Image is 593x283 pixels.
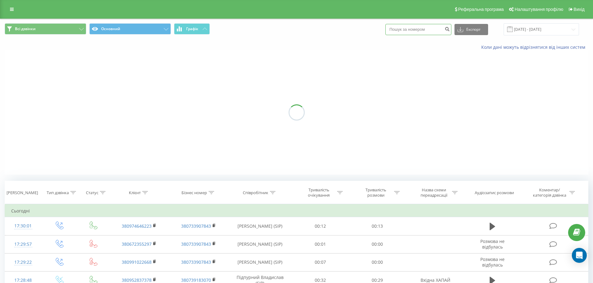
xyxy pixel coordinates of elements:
[349,217,406,235] td: 00:13
[129,190,141,195] div: Клієнт
[572,248,587,263] div: Open Intercom Messenger
[292,235,349,253] td: 00:01
[515,7,563,12] span: Налаштування профілю
[458,7,504,12] span: Реферальна програма
[359,187,393,198] div: Тривалість розмови
[480,238,505,250] span: Розмова не відбулась
[349,235,406,253] td: 00:00
[292,217,349,235] td: 00:12
[531,187,568,198] div: Коментар/категорія дзвінка
[481,44,588,50] a: Коли дані можуть відрізнятися вiд інших систем
[228,235,292,253] td: [PERSON_NAME] (SIP)
[15,26,35,31] span: Всі дзвінки
[480,256,505,268] span: Розмова не відбулась
[122,223,152,229] a: 380974646223
[122,277,152,283] a: 380952837378
[417,187,450,198] div: Назва схеми переадресації
[349,253,406,271] td: 00:00
[89,23,171,34] button: Основний
[243,190,268,195] div: Співробітник
[181,259,211,265] a: 380733907843
[228,253,292,271] td: [PERSON_NAME] (SIP)
[181,190,207,195] div: Бізнес номер
[5,205,588,217] td: Сьогодні
[86,190,98,195] div: Статус
[385,24,451,35] input: Пошук за номером
[122,241,152,247] a: 380672355297
[47,190,69,195] div: Тип дзвінка
[5,23,86,34] button: Всі дзвінки
[302,187,336,198] div: Тривалість очікування
[11,256,35,268] div: 17:29:22
[11,238,35,250] div: 17:29:57
[292,253,349,271] td: 00:07
[574,7,585,12] span: Вихід
[475,190,514,195] div: Аудіозапис розмови
[186,27,198,31] span: Графік
[181,223,211,229] a: 380733907843
[454,24,488,35] button: Експорт
[174,23,210,34] button: Графік
[228,217,292,235] td: [PERSON_NAME] (SIP)
[11,220,35,232] div: 17:30:01
[181,277,211,283] a: 380739183070
[7,190,38,195] div: [PERSON_NAME]
[181,241,211,247] a: 380733907843
[122,259,152,265] a: 380991022668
